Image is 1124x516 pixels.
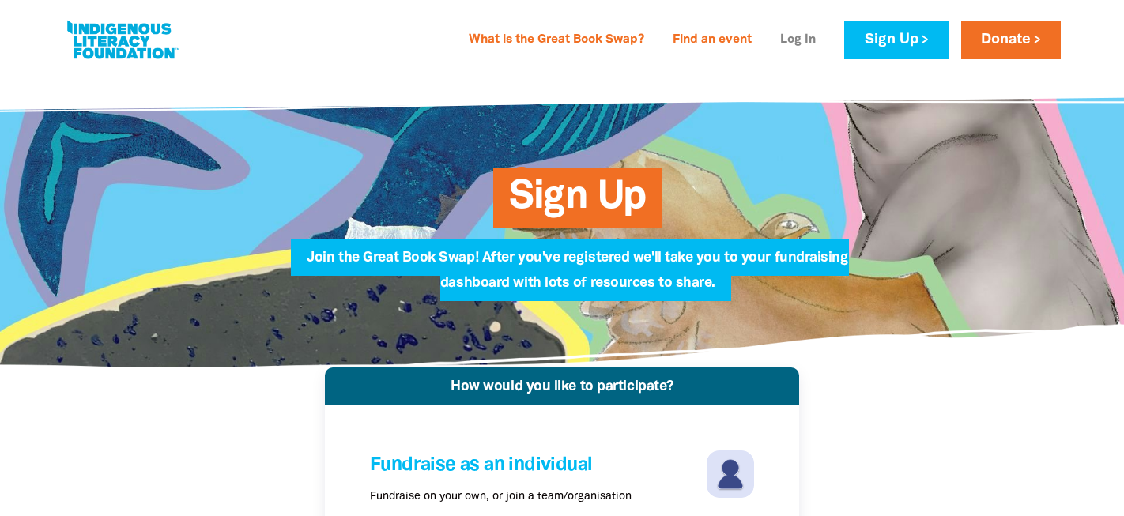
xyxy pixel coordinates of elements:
[961,21,1061,59] a: Donate
[459,28,654,53] a: What is the Great Book Swap?
[370,488,632,505] p: Fundraise on your own, or join a team/organisation
[707,450,754,498] img: individuals-svg-4fa13e.svg
[509,179,647,228] span: Sign Up
[844,21,948,59] a: Sign Up
[771,28,825,53] a: Log In
[663,28,761,53] a: Find an event
[333,379,791,394] h4: How would you like to participate?
[307,251,848,301] span: Join the Great Book Swap! After you've registered we'll take you to your fundraising dashboard wi...
[370,450,703,480] h4: Fundraise as an individual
